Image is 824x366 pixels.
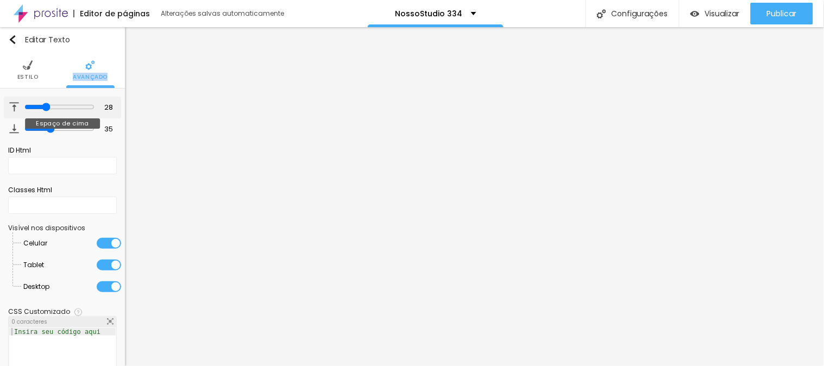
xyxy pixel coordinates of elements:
img: Icone [74,308,82,316]
iframe: Editor [125,27,824,366]
img: Icone [85,60,95,70]
div: Editor de páginas [73,10,150,17]
span: Publicar [767,9,797,18]
img: Icone [597,9,606,18]
span: Visualizar [705,9,740,18]
div: Alterações salvas automaticamente [161,10,286,17]
span: Tablet [24,254,45,276]
img: view-1.svg [690,9,700,18]
button: Publicar [751,3,813,24]
img: Icone [23,60,33,70]
div: CSS Customizado [8,308,70,315]
span: Estilo [17,74,39,80]
div: 0 caracteres [9,317,116,327]
span: Desktop [24,276,50,298]
span: Celular [24,232,48,254]
div: Editar Texto [8,35,70,44]
div: Visível nos dispositivos [8,225,117,231]
button: Visualizar [680,3,751,24]
img: Icone [9,102,19,112]
div: ID Html [8,146,117,155]
span: Avançado [73,74,108,80]
div: Classes Html [8,185,117,195]
p: NossoStudio 334 [395,10,463,17]
div: Insira seu código aqui [9,328,105,336]
img: Icone [107,318,114,325]
img: Icone [8,35,17,44]
img: Icone [9,124,19,134]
